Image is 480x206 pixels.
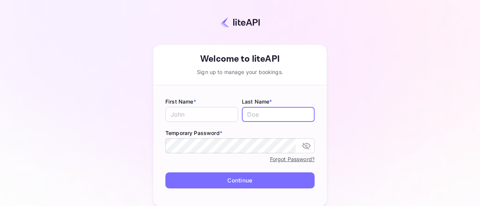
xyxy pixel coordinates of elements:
[165,172,315,188] button: Continue
[270,154,315,163] a: Forgot Password?
[242,107,315,122] input: Doe
[165,107,238,122] input: John
[165,98,238,105] label: First Name
[153,52,327,66] div: Welcome to liteAPI
[242,98,315,105] label: Last Name
[153,68,327,76] div: Sign up to manage your bookings.
[299,138,314,153] button: toggle password visibility
[220,17,260,28] img: liteapi
[270,156,315,162] a: Forgot Password?
[165,129,315,137] label: Temporary Password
